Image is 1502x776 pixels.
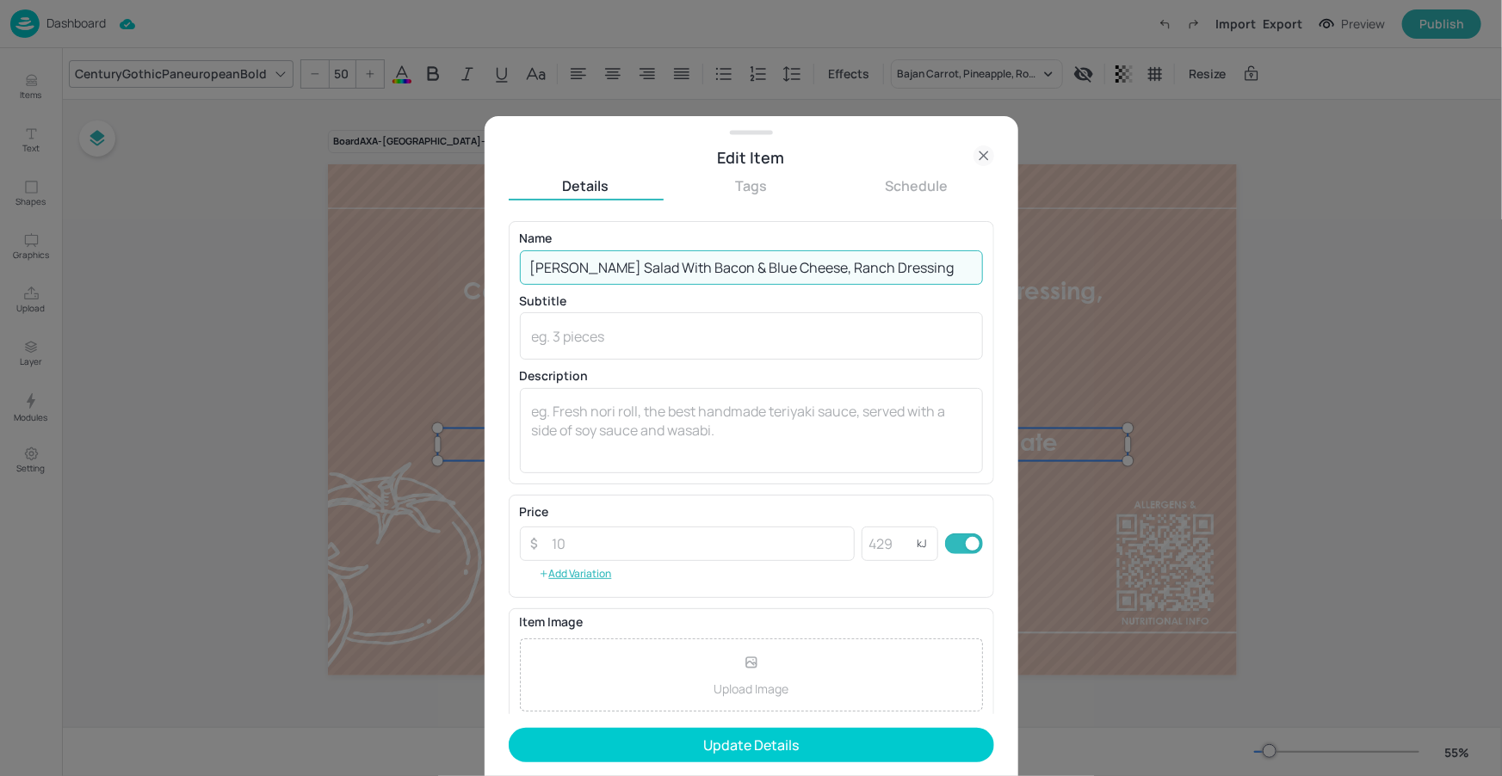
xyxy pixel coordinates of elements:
p: Subtitle [520,295,983,307]
div: Edit Item [509,145,994,169]
p: Price [520,506,549,518]
button: Add Variation [520,561,631,587]
p: kJ [918,538,928,550]
button: Tags [674,176,829,195]
button: Schedule [839,176,994,195]
button: Details [509,176,664,195]
p: Item Image [520,616,983,628]
p: Name [520,232,983,244]
p: Description [520,370,983,382]
input: 10 [542,527,856,561]
input: 429 [862,527,917,561]
input: eg. Chicken Teriyaki Sushi Roll [520,250,983,285]
p: Upload Image [714,680,788,698]
button: Update Details [509,728,994,762]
